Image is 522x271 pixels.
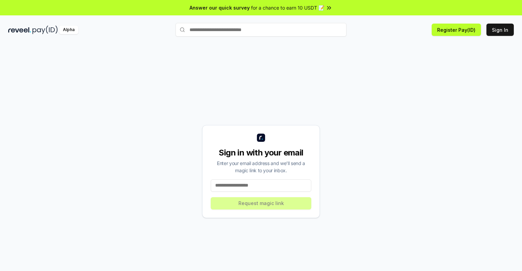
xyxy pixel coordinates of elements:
img: logo_small [257,134,265,142]
button: Register Pay(ID) [432,24,481,36]
button: Sign In [486,24,514,36]
span: Answer our quick survey [190,4,250,11]
img: pay_id [32,26,58,34]
div: Enter your email address and we’ll send a magic link to your inbox. [211,160,311,174]
img: reveel_dark [8,26,31,34]
span: for a chance to earn 10 USDT 📝 [251,4,324,11]
div: Sign in with your email [211,147,311,158]
div: Alpha [59,26,78,34]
